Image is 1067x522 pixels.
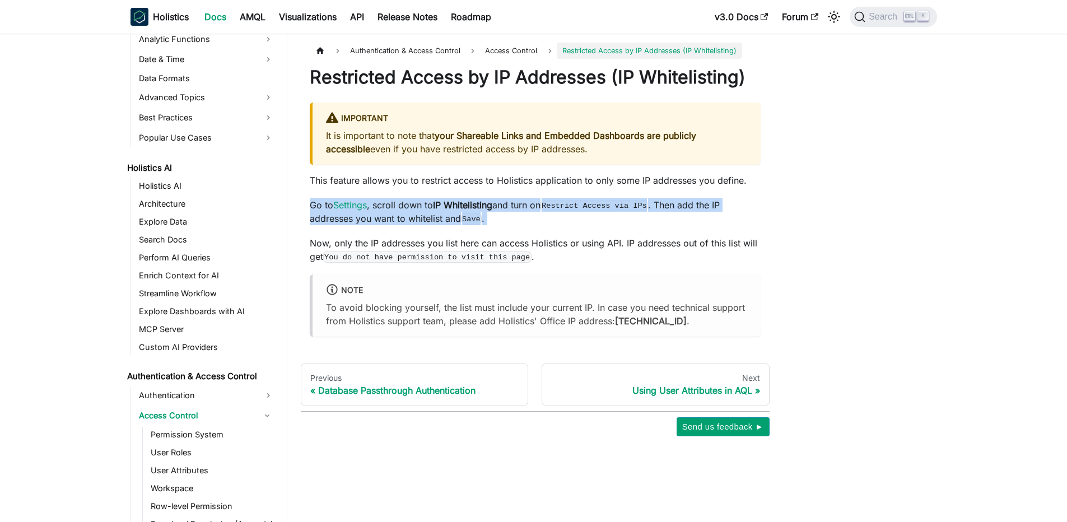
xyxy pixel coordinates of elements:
[775,8,825,26] a: Forum
[136,30,277,48] a: Analytic Functions
[323,251,532,263] code: You do not have permission to visit this page
[136,386,277,404] a: Authentication
[677,417,770,436] button: Send us feedback ►
[310,43,761,59] nav: Breadcrumbs
[371,8,444,26] a: Release Notes
[136,286,277,301] a: Streamline Workflow
[136,407,257,425] a: Access Control
[333,199,367,211] a: Settings
[326,301,747,328] p: To avoid blocking yourself, the list must include your current IP. In case you need technical sup...
[557,43,742,59] span: Restricted Access by IP Addresses (IP Whitelisting)
[444,8,498,26] a: Roadmap
[461,213,482,225] code: Save
[310,385,519,396] div: Database Passthrough Authentication
[343,8,371,26] a: API
[257,407,277,425] button: Collapse sidebar category 'Access Control'
[147,498,277,514] a: Row-level Permission
[310,66,761,88] h1: Restricted Access by IP Addresses (IP Whitelisting)
[136,304,277,319] a: Explore Dashboards with AI
[344,43,466,59] span: Authentication & Access Control
[682,420,764,434] span: Send us feedback ►
[310,373,519,383] div: Previous
[233,8,272,26] a: AMQL
[551,373,760,383] div: Next
[310,198,761,225] p: Go to , scroll down to and turn on . Then add the IP addresses you want to whitelist and .
[124,160,277,176] a: Holistics AI
[310,236,761,263] p: Now, only the IP addresses you list here can access Holistics or using API. IP addresses out of t...
[615,315,687,327] strong: [TECHNICAL_ID]
[136,109,277,127] a: Best Practices
[136,50,277,68] a: Date & Time
[136,88,277,106] a: Advanced Topics
[136,321,277,337] a: MCP Server
[310,43,331,59] a: Home page
[147,481,277,496] a: Workspace
[124,369,277,384] a: Authentication & Access Control
[153,10,189,24] b: Holistics
[136,250,277,265] a: Perform AI Queries
[326,111,747,126] div: Important
[865,12,904,22] span: Search
[542,363,770,406] a: NextUsing User Attributes in AQL
[147,427,277,442] a: Permission System
[136,71,277,86] a: Data Formats
[136,129,277,147] a: Popular Use Cases
[479,43,543,59] a: Access Control
[136,178,277,194] a: Holistics AI
[147,445,277,460] a: User Roles
[917,11,929,21] kbd: K
[119,34,287,522] nav: Docs sidebar
[198,8,233,26] a: Docs
[136,232,277,248] a: Search Docs
[272,8,343,26] a: Visualizations
[136,339,277,355] a: Custom AI Providers
[136,268,277,283] a: Enrich Context for AI
[551,385,760,396] div: Using User Attributes in AQL
[326,283,747,298] div: note
[136,196,277,212] a: Architecture
[541,200,649,211] code: Restrict Access via IPs
[850,7,936,27] button: Search (Ctrl+K)
[131,8,189,26] a: HolisticsHolistics
[825,8,843,26] button: Switch between dark and light mode (currently light mode)
[131,8,148,26] img: Holistics
[326,129,747,156] p: It is important to note that even if you have restricted access by IP addresses.
[708,8,775,26] a: v3.0 Docs
[433,199,492,211] strong: IP Whitelisting
[301,363,529,406] a: PreviousDatabase Passthrough Authentication
[326,130,696,155] strong: your Shareable Links and Embedded Dashboards are publicly accessible
[136,214,277,230] a: Explore Data
[485,46,537,55] span: Access Control
[147,463,277,478] a: User Attributes
[301,363,770,406] nav: Docs pages
[310,174,761,187] p: This feature allows you to restrict access to Holistics application to only some IP addresses you...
